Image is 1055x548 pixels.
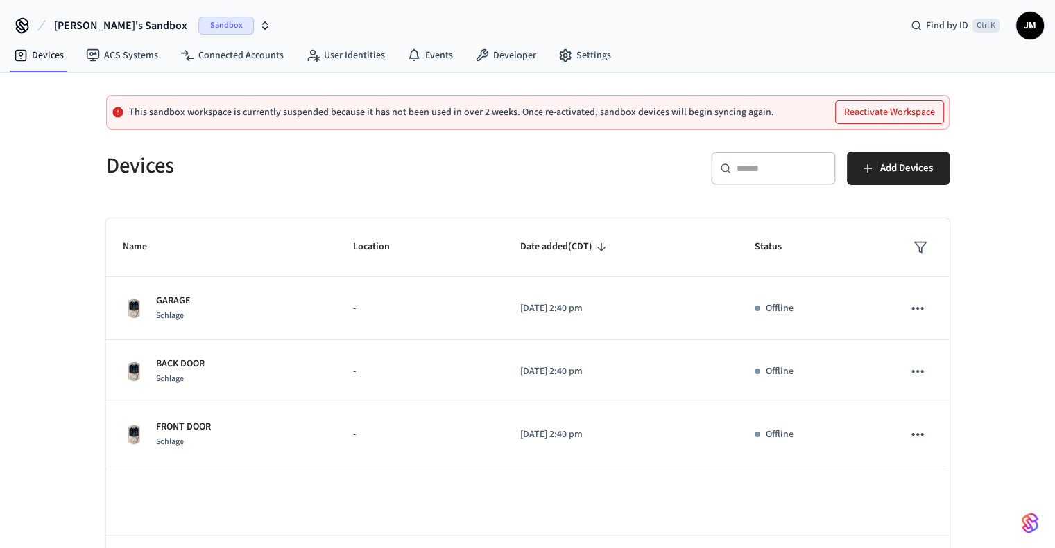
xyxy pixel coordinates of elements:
[547,43,622,68] a: Settings
[1022,512,1038,534] img: SeamLogoGradient.69752ec5.svg
[353,364,487,379] p: -
[3,43,75,68] a: Devices
[1016,12,1044,39] button: JM
[766,301,794,316] p: Offline
[156,310,184,321] span: Schlage
[156,420,211,434] p: FRONT DOOR
[123,297,145,319] img: Schlage Sense Smart Deadbolt with Camelot Trim, Front
[106,218,950,466] table: sticky table
[198,17,254,35] span: Sandbox
[353,427,487,442] p: -
[1018,13,1043,38] span: JM
[766,364,794,379] p: Offline
[123,360,145,382] img: Schlage Sense Smart Deadbolt with Camelot Trim, Front
[520,301,721,316] p: [DATE] 2:40 pm
[106,152,520,180] h5: Devices
[520,236,610,258] span: Date added(CDT)
[129,107,774,118] p: This sandbox workspace is currently suspended because it has not been used in over 2 weeks. Once ...
[464,43,547,68] a: Developer
[75,43,169,68] a: ACS Systems
[54,17,187,34] span: [PERSON_NAME]'s Sandbox
[396,43,464,68] a: Events
[156,436,184,448] span: Schlage
[156,294,191,308] p: GARAGE
[123,236,165,258] span: Name
[900,13,1011,38] div: Find by IDCtrl K
[353,236,408,258] span: Location
[123,423,145,445] img: Schlage Sense Smart Deadbolt with Camelot Trim, Front
[766,427,794,442] p: Offline
[156,373,184,385] span: Schlage
[169,43,295,68] a: Connected Accounts
[156,357,205,371] p: BACK DOOR
[353,301,487,316] p: -
[295,43,396,68] a: User Identities
[755,236,800,258] span: Status
[880,159,933,177] span: Add Devices
[972,19,1000,33] span: Ctrl K
[847,152,950,185] button: Add Devices
[836,101,943,123] button: Reactivate Workspace
[926,19,968,33] span: Find by ID
[520,364,721,379] p: [DATE] 2:40 pm
[520,427,721,442] p: [DATE] 2:40 pm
